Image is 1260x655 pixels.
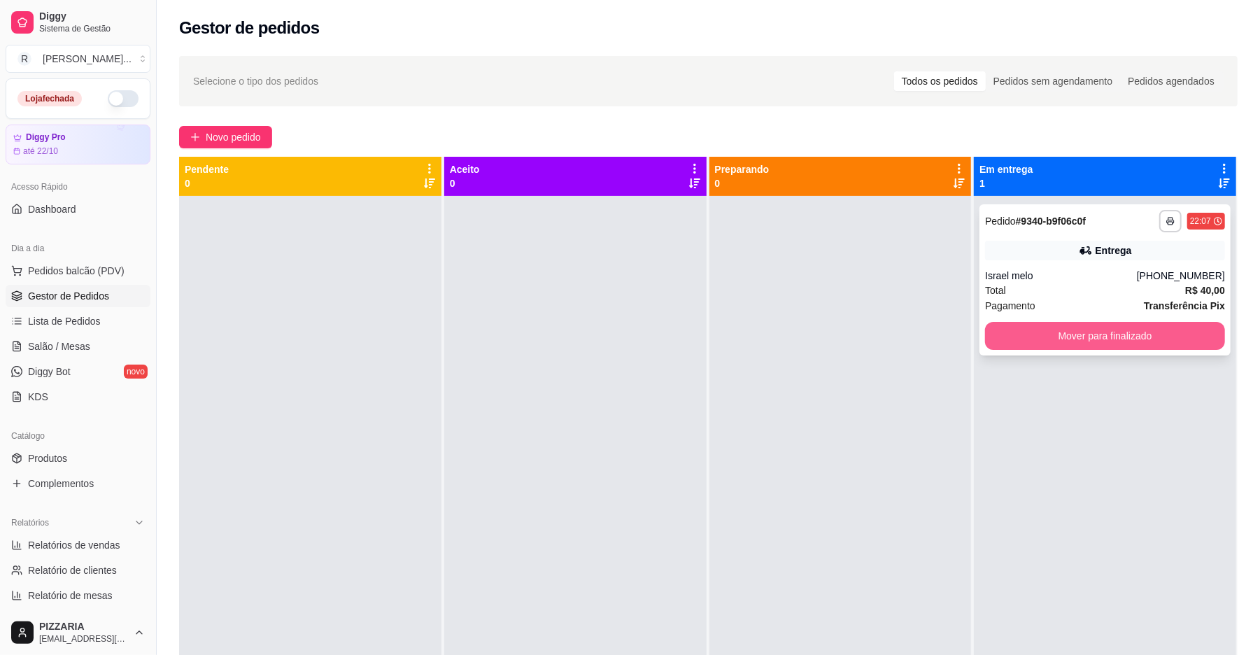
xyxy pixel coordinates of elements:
span: Lista de Pedidos [28,314,101,328]
div: Catálogo [6,425,150,447]
a: Dashboard [6,198,150,220]
span: Gestor de Pedidos [28,289,109,303]
p: 0 [715,176,770,190]
button: Alterar Status [108,90,139,107]
span: Selecione o tipo dos pedidos [193,73,318,89]
a: Produtos [6,447,150,470]
p: 0 [450,176,480,190]
strong: # 9340-b9f06c0f [1016,216,1086,227]
a: Relatório de fidelidadenovo [6,610,150,632]
span: Relatório de clientes [28,563,117,577]
div: Dia a dia [6,237,150,260]
div: Entrega [1096,244,1132,258]
span: Complementos [28,477,94,491]
span: Produtos [28,451,67,465]
div: Loja fechada [17,91,82,106]
span: PIZZARIA [39,621,128,633]
a: Gestor de Pedidos [6,285,150,307]
a: Relatório de mesas [6,584,150,607]
span: Novo pedido [206,129,261,145]
span: Sistema de Gestão [39,23,145,34]
a: Relatório de clientes [6,559,150,582]
span: [EMAIL_ADDRESS][DOMAIN_NAME] [39,633,128,645]
span: Diggy Bot [28,365,71,379]
p: Em entrega [979,162,1033,176]
a: DiggySistema de Gestão [6,6,150,39]
span: Diggy [39,10,145,23]
button: Novo pedido [179,126,272,148]
span: R [17,52,31,66]
button: PIZZARIA[EMAIL_ADDRESS][DOMAIN_NAME] [6,616,150,649]
span: Relatório de mesas [28,589,113,603]
article: até 22/10 [23,146,58,157]
strong: Transferência Pix [1144,300,1225,311]
a: KDS [6,386,150,408]
span: Pedido [985,216,1016,227]
p: Preparando [715,162,770,176]
strong: R$ 40,00 [1185,285,1225,296]
p: 1 [979,176,1033,190]
div: Pedidos sem agendamento [986,71,1120,91]
div: Israel melo [985,269,1137,283]
a: Relatórios de vendas [6,534,150,556]
span: Salão / Mesas [28,339,90,353]
a: Lista de Pedidos [6,310,150,332]
a: Complementos [6,472,150,495]
span: Total [985,283,1006,298]
article: Diggy Pro [26,132,66,143]
p: Pendente [185,162,229,176]
p: 0 [185,176,229,190]
span: plus [190,132,200,142]
button: Select a team [6,45,150,73]
button: Pedidos balcão (PDV) [6,260,150,282]
button: Mover para finalizado [985,322,1225,350]
div: Acesso Rápido [6,176,150,198]
div: [PHONE_NUMBER] [1137,269,1225,283]
p: Aceito [450,162,480,176]
a: Diggy Botnovo [6,360,150,383]
span: Relatórios de vendas [28,538,120,552]
div: 22:07 [1190,216,1211,227]
span: Relatórios [11,517,49,528]
div: [PERSON_NAME] ... [43,52,132,66]
span: KDS [28,390,48,404]
h2: Gestor de pedidos [179,17,320,39]
div: Todos os pedidos [894,71,986,91]
span: Pagamento [985,298,1035,314]
div: Pedidos agendados [1120,71,1222,91]
span: Dashboard [28,202,76,216]
span: Pedidos balcão (PDV) [28,264,125,278]
a: Diggy Proaté 22/10 [6,125,150,164]
a: Salão / Mesas [6,335,150,358]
